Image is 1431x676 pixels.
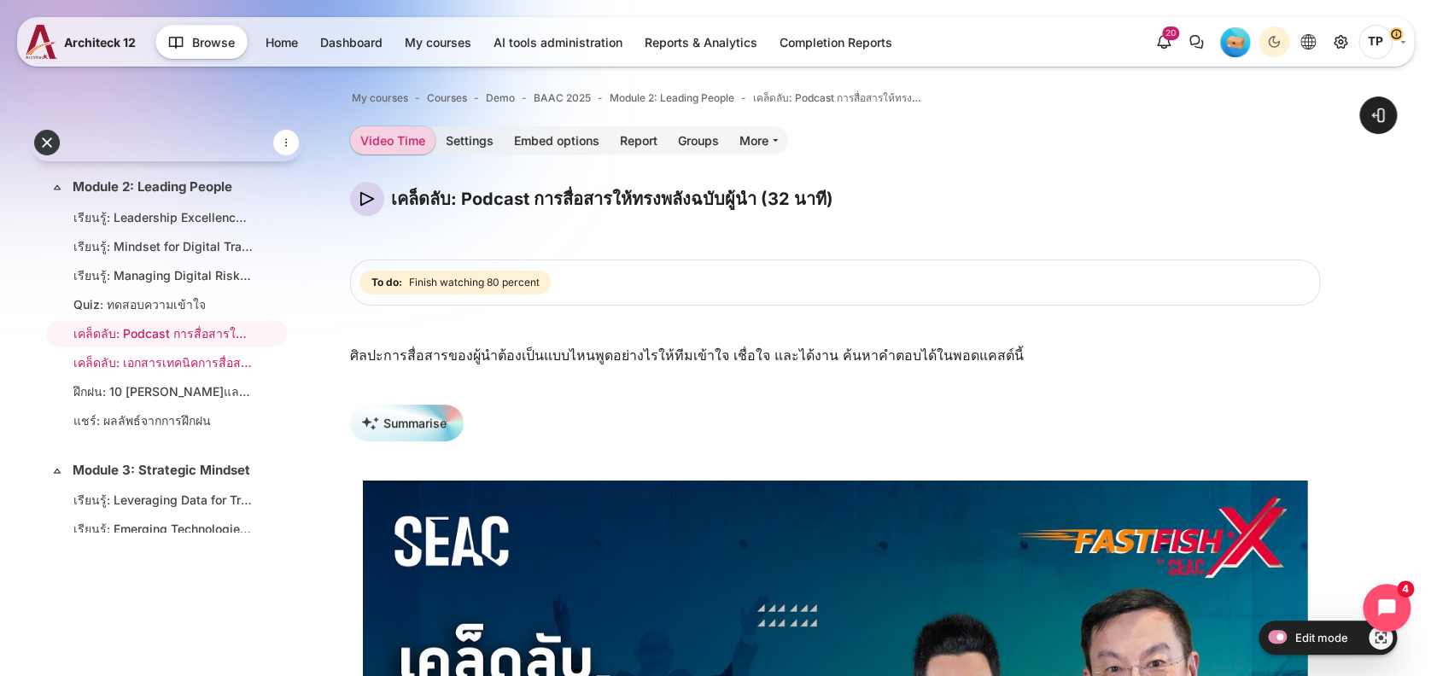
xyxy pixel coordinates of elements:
[73,208,253,226] a: เรียนรู้: Leadership Excellence in the Digital Landscape (117 นาที)
[371,275,402,290] strong: To do:
[73,353,253,371] a: เคล็ดลับ: เอกสารเทคนิคการสื่อสารด้วย 6+7
[1295,631,1348,644] span: Edit mode
[1259,26,1289,57] button: Light Mode Dark Mode
[49,462,66,479] span: Collapse
[73,520,253,538] a: เรียนรู้: Emerging Technologies and Digital Transformation (19 นาที)
[350,126,435,154] a: Video Time
[1220,27,1250,57] img: Level #1
[73,382,253,400] a: ฝึกฝน: 10 [PERSON_NAME]และการสื่อสาร
[1220,26,1250,57] div: Level #1
[668,126,729,154] a: Groups
[394,28,482,56] a: My courses
[350,87,1320,109] nav: Navigation bar
[26,25,57,59] img: A12
[1181,26,1212,57] button: There are 0 unread conversations
[1293,26,1323,57] button: Languages
[435,126,504,154] a: Settings
[534,90,591,106] a: BAAC 2025
[504,126,610,154] a: Embed options
[73,461,257,481] a: Module 3: Strategic Mindset
[73,295,253,313] a: Quiz: ทดสอบความเข้าใจ
[769,28,902,56] a: Completion Reports
[1148,26,1179,57] div: Show notification window with 20 new notifications
[73,266,253,284] a: เรียนรู้: Managing Digital Risk (21 นาที)
[483,28,633,56] a: AI tools administration
[73,411,253,429] a: แชร์: ผลลัพธ์จากการฝึกฝน
[155,25,248,59] button: Browse
[310,28,393,56] a: Dashboard
[350,345,1320,365] p: ศิลปะการสื่อสารของผู้นำต้องเป็นแบบไหนพูดอย่างไรให้ทีมเข้าใจ เชื่อใจ และได้งาน ค้นหาคำตอบได้ในพอดแ...
[255,28,308,56] a: Home
[610,90,734,106] a: Module 2: Leading People
[1261,29,1287,55] div: Dark Mode
[350,405,464,441] button: Summarise
[610,126,668,154] a: Report
[409,275,540,290] span: Finish watching 80 percent
[1358,25,1405,59] a: User menu
[73,237,253,255] a: เรียนรู้: Mindset for Digital Transformation (36 นาที)
[49,178,66,195] span: Collapse
[73,178,257,197] a: Module 2: Leading People
[634,28,768,56] a: Reports & Analytics
[729,126,788,154] a: More
[73,324,253,342] a: เคล็ดลับ: Podcast การสื่อสารให้ทรงพลังฉบับผู้นำ (32 นาที)
[26,25,143,59] a: A12 A12 Architeck 12
[753,90,924,106] a: เคล็ดลับ: Podcast การสื่อสารให้ทรงพลังฉบับผู้นำ (32 นาที)
[1162,26,1179,40] div: 20
[64,33,136,51] span: Architeck 12
[486,90,515,106] a: Demo
[427,90,467,106] a: Courses
[1369,626,1393,650] a: Show/Hide - Region
[391,188,833,210] h4: เคล็ดลับ: Podcast การสื่อสารให้ทรงพลังฉบับผู้นำ (32 นาที)
[1358,25,1393,59] span: Thanyaphon Pongpaichet
[192,33,235,51] span: Browse
[359,267,554,298] div: Completion requirements for เคล็ดลับ: Podcast การสื่อสารให้ทรงพลังฉบับผู้นำ (32 นาที)
[73,491,253,509] a: เรียนรู้: Leveraging Data for Transformation (48 นาที)
[352,90,408,106] a: My courses
[1325,26,1356,57] a: Site administration
[1213,26,1257,57] a: Level #1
